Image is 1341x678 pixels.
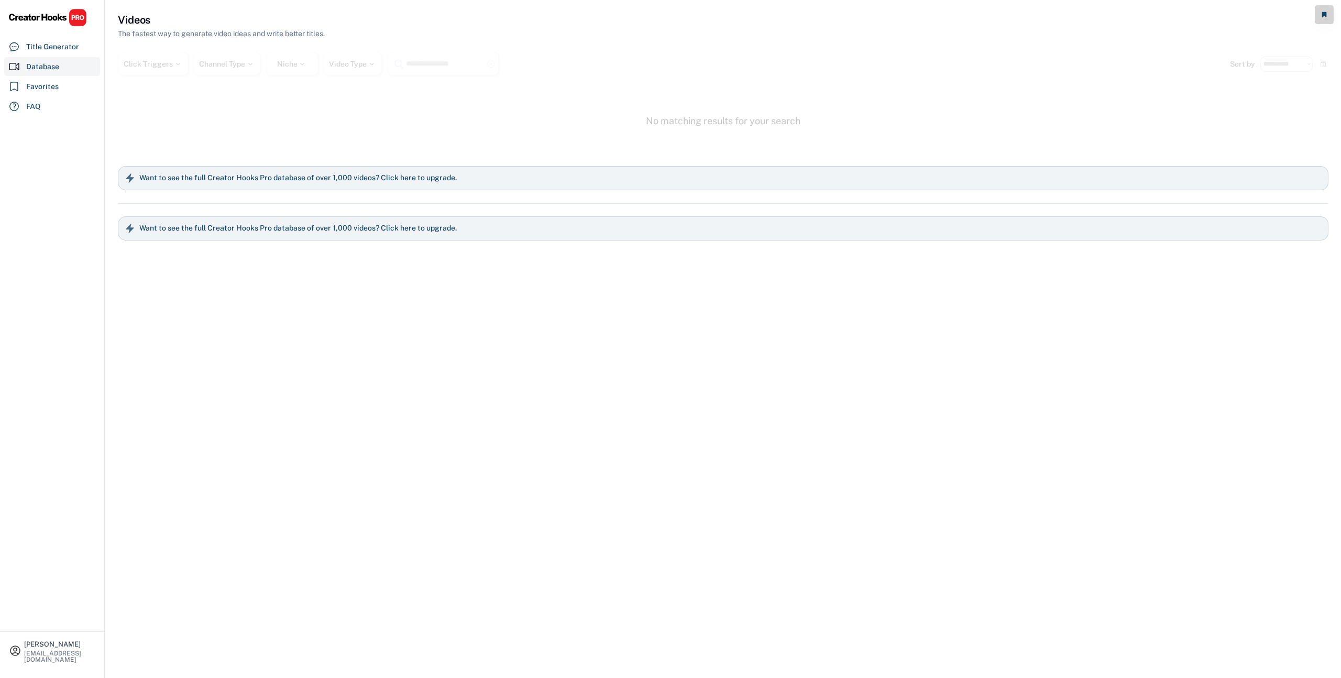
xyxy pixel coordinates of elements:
div: Database [26,61,59,72]
h3: Videos [118,13,150,27]
div: Channel Type [199,60,255,68]
h6: Want to see the full Creator Hooks Pro database of over 1,000 videos? Click here to upgrade. [139,224,457,233]
div: Favorites [26,81,59,92]
h6: Want to see the full Creator Hooks Pro database of over 1,000 videos? Click here to upgrade. [139,173,457,183]
div: [PERSON_NAME] [24,641,95,648]
div: Sort by [1230,60,1255,68]
div: Niche [277,60,307,68]
div: Click Triggers [124,60,182,68]
div: Title Generator [26,41,79,52]
button: highlight_remove [486,59,496,69]
div: The fastest way to generate video ideas and write better titles. [118,28,325,39]
img: CHPRO%20Logo.svg [8,8,87,27]
div: Video Type [329,60,376,68]
div: FAQ [26,101,41,112]
div: [EMAIL_ADDRESS][DOMAIN_NAME] [24,650,95,663]
div: No matching results for your search [646,114,800,127]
